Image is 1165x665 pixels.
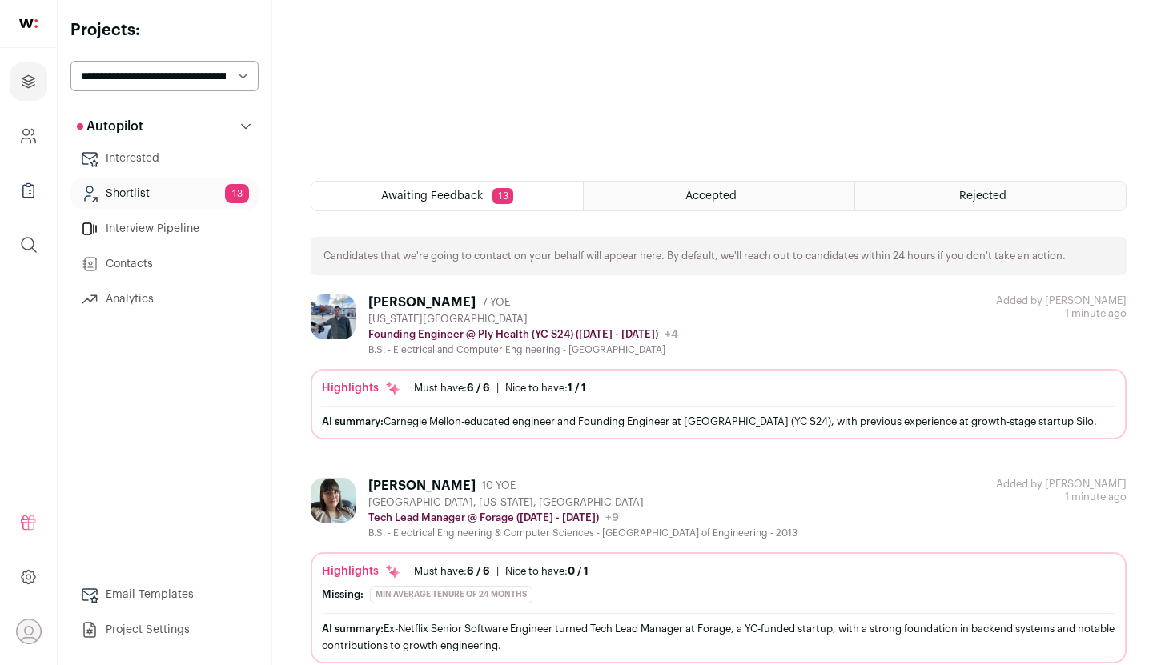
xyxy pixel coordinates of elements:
div: 1 minute ago [996,478,1127,503]
a: [PERSON_NAME] 10 YOE [GEOGRAPHIC_DATA], [US_STATE], [GEOGRAPHIC_DATA] Tech Lead Manager @ Forage ... [311,478,1127,663]
span: AI summary: [322,623,384,634]
span: 10 YOE [482,479,516,492]
div: B.S. - Electrical and Computer Engineering - [GEOGRAPHIC_DATA] [368,343,678,356]
div: Missing: [322,588,364,601]
span: 6 / 6 [467,566,490,576]
a: Company Lists [10,171,47,210]
span: Accepted [685,190,737,202]
div: Must have: [414,565,490,578]
div: Candidates that we're going to contact on your behalf will appear here. By default, we'll reach o... [311,237,1127,275]
p: Tech Lead Manager @ Forage ([DATE] - [DATE]) [368,511,599,524]
div: Added by [PERSON_NAME] [996,478,1127,491]
div: Must have: [414,382,490,395]
span: 0 / 1 [568,566,589,576]
img: 59bb4cdb1a15d01dcbb8fe7fce5dc45a0c5bb53d2ecb997a3cf4463c58f770a7 [311,478,356,523]
div: Carnegie Mellon-educated engineer and Founding Engineer at [GEOGRAPHIC_DATA] (YC S24), with previ... [322,413,1115,430]
span: Rejected [959,190,1006,202]
a: Accepted [584,182,854,210]
a: Email Templates [70,579,259,611]
img: wellfound-shorthand-0d5821cbd27db2630d0214b213865d53afaa358527fdda9d0ea32b1df1b89c2c.svg [19,19,38,28]
button: Open dropdown [16,619,42,644]
ul: | [414,565,589,578]
a: Rejected [855,182,1126,210]
div: min average tenure of 24 months [370,586,532,603]
span: 13 [225,184,249,203]
div: [PERSON_NAME] [368,294,476,310]
span: 1 / 1 [568,383,586,393]
div: Nice to have: [505,382,586,395]
a: Shortlist13 [70,178,259,210]
p: Founding Engineer @ Ply Health (YC S24) ([DATE] - [DATE]) [368,328,658,341]
span: Awaiting Feedback [381,190,483,202]
span: AI summary: [322,416,384,427]
div: Ex-Netflix Senior Software Engineer turned Tech Lead Manager at Forage, a YC-funded startup, with... [322,620,1115,654]
div: Highlights [322,380,401,396]
a: Project Settings [70,614,259,646]
a: Projects [10,62,47,101]
a: Contacts [70,248,259,280]
div: B.S. - Electrical Engineering & Computer Sciences - [GEOGRAPHIC_DATA] of Engineering - 2013 [368,527,797,539]
div: Highlights [322,563,401,579]
img: 5cd5fa42bbfdbef8c7c8b1825cdee6fb00dfc9edb8b6fb210d7ad6ec813d6102 [311,294,356,339]
div: [GEOGRAPHIC_DATA], [US_STATE], [GEOGRAPHIC_DATA] [368,496,797,509]
div: Nice to have: [505,565,589,578]
ul: | [414,382,586,395]
span: +4 [665,329,678,340]
span: 6 / 6 [467,383,490,393]
a: Interview Pipeline [70,213,259,245]
span: +9 [605,512,619,523]
div: 1 minute ago [996,294,1127,320]
div: [US_STATE][GEOGRAPHIC_DATA] [368,313,678,326]
span: 13 [492,188,513,204]
a: Interested [70,142,259,174]
div: [PERSON_NAME] [368,478,476,494]
span: 7 YOE [482,296,510,309]
h2: Projects: [70,19,259,42]
a: [PERSON_NAME] 7 YOE [US_STATE][GEOGRAPHIC_DATA] Founding Engineer @ Ply Health (YC S24) ([DATE] -... [311,294,1127,439]
a: Company and ATS Settings [10,117,47,155]
a: Analytics [70,283,259,315]
p: Autopilot [77,117,143,136]
button: Autopilot [70,110,259,142]
div: Added by [PERSON_NAME] [996,294,1127,307]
